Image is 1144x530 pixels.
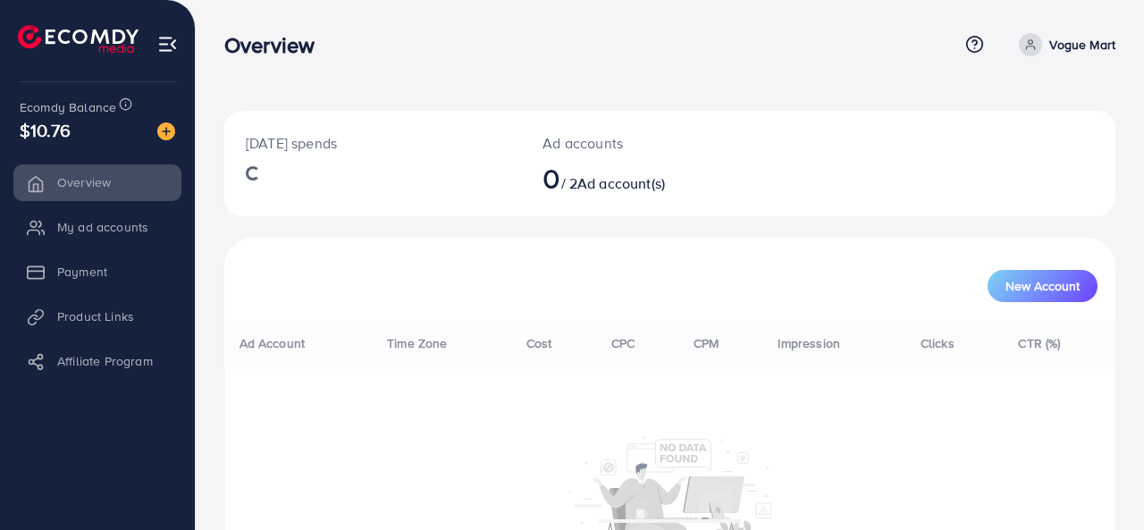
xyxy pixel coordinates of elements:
img: menu [157,34,178,55]
a: Vogue Mart [1012,33,1115,56]
p: Vogue Mart [1049,34,1115,55]
img: logo [18,25,139,53]
img: image [157,122,175,140]
span: $10.76 [20,117,71,143]
h3: Overview [224,32,329,58]
span: Ad account(s) [577,173,665,193]
h2: / 2 [543,161,722,195]
p: Ad accounts [543,132,722,154]
span: 0 [543,157,560,198]
span: New Account [1005,280,1080,292]
span: Ecomdy Balance [20,98,116,116]
button: New Account [988,270,1098,302]
p: [DATE] spends [246,132,500,154]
